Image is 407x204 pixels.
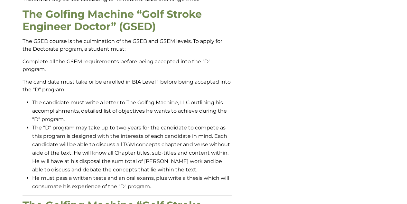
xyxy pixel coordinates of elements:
p: The GSED course is the culmination of the GSEB and GSEM levels. To apply for the Doctorate progra... [23,37,232,53]
p: Complete all the GSEM requirements before being accepted into the "D" program. [23,58,232,73]
strong: The Golfing Machine “Golf Stroke Engineer Doctor” (GSED) [23,8,202,33]
li: The "D" program may take up to two years for the candidate to compete as this program is designed... [32,124,232,174]
li: He must pass a written tests and an oral exams, plus write a thesis which will consumate his expe... [32,174,232,191]
li: The candidate must write a letter to The Golfng Machine, LLC outlining his accomplishments, detai... [32,98,232,124]
p: The candidate must take or be enrolled in BIA Level 1 before being accepted into the "D" program. [23,78,232,94]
